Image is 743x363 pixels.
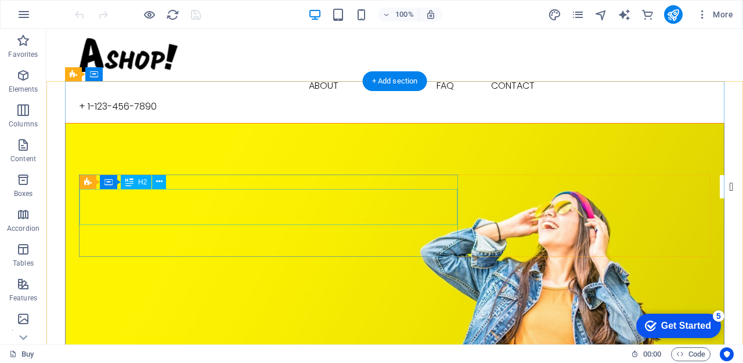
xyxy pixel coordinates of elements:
i: Pages (Ctrl+Alt+S) [571,8,585,21]
button: navigator [594,8,608,21]
p: Columns [9,119,38,129]
div: + Add section [363,71,427,91]
div: Get Started 5 items remaining, 0% complete [9,6,94,30]
button: design [548,8,562,21]
p: Favorites [8,50,38,59]
h6: 100% [395,8,414,21]
i: Publish [666,8,680,21]
p: Elements [9,85,38,94]
button: More [692,5,738,24]
i: Commerce [641,8,654,21]
span: More [697,9,733,20]
button: text_generator [618,8,632,21]
a: Click to cancel selection. Double-click to open Pages [9,347,34,361]
div: 5 [86,2,98,14]
i: Navigator [594,8,608,21]
button: Usercentrics [720,347,734,361]
button: pages [571,8,585,21]
button: reload [165,8,179,21]
i: Reload page [166,8,179,21]
span: 00 00 [643,347,661,361]
span: Code [676,347,705,361]
span: : [651,350,653,358]
div: Get Started [34,13,84,23]
p: Tables [13,259,34,268]
button: Code [671,347,710,361]
button: 100% [378,8,419,21]
i: Design (Ctrl+Alt+Y) [548,8,561,21]
p: Images [12,328,35,337]
i: AI Writer [618,8,631,21]
button: commerce [641,8,655,21]
h6: Session time [631,347,662,361]
p: Content [10,154,36,164]
p: Boxes [14,189,33,198]
p: Accordion [7,224,39,233]
button: Click here to leave preview mode and continue editing [142,8,156,21]
button: publish [664,5,683,24]
i: On resize automatically adjust zoom level to fit chosen device. [425,9,436,20]
span: H2 [138,179,147,186]
p: Features [9,293,37,303]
